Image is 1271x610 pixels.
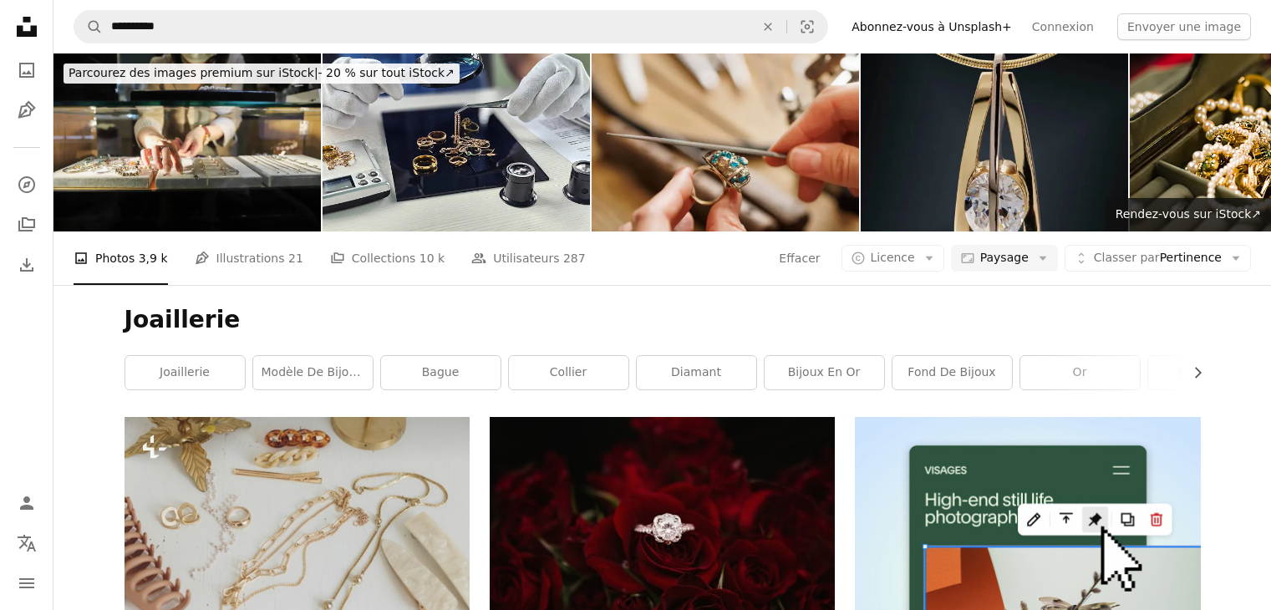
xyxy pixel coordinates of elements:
span: 10 k [419,249,445,267]
span: Paysage [980,250,1029,267]
span: 287 [563,249,586,267]
a: Collections [10,208,43,241]
button: Envoyer une image [1117,13,1251,40]
span: - 20 % sur tout iStock ↗ [69,66,455,79]
button: Classer parPertinence [1065,245,1251,272]
button: Rechercher sur Unsplash [74,11,103,43]
button: Licence [841,245,944,272]
a: Parcourez des images premium sur iStock|- 20 % sur tout iStock↗ [53,53,470,94]
a: Historique de téléchargement [10,248,43,282]
button: Paysage [951,245,1058,272]
span: 21 [288,249,303,267]
a: bague [381,356,501,389]
button: faire défiler la liste vers la droite [1182,356,1201,389]
a: or [1020,356,1140,389]
a: Explorer [10,168,43,201]
form: Rechercher des visuels sur tout le site [74,10,828,43]
button: Effacer [750,11,786,43]
img: L’expert évalue divers bijoux en or à l’aide d’une loupe et d’une pince à épiler [323,53,590,231]
a: joaillerie [125,356,245,389]
button: Langue [10,526,43,560]
button: Recherche de visuels [787,11,827,43]
span: Pertinence [1094,250,1222,267]
a: Utilisateurs 287 [471,231,586,285]
a: Illustrations [10,94,43,127]
a: Photos [10,53,43,87]
img: Femme bijoutier, produit à la main une bague, utilise une râpe en métal. Atelier d’artisanat bijo... [592,53,859,231]
a: Modèle de bijouterie [253,356,373,389]
a: Fond de bijoux [892,356,1012,389]
a: Connexion [1022,13,1104,40]
img: Collier d'or avec des pierres précieuses d'isolement sur le noir [861,53,1128,231]
a: bague argentée sur le dessus de roses rouges [490,524,835,539]
a: Collier [509,356,628,389]
a: Illustrations 21 [195,231,303,285]
a: Abonnez-vous à Unsplash+ [841,13,1022,40]
button: Menu [10,567,43,600]
span: Parcourez des images premium sur iStock | [69,66,318,79]
img: La vendeuse de la bijouterie sortit les bijoux sur le comptoir et se prépara à les présenter aux ... [53,53,321,231]
a: Bijoux dorés modernes et pinces à cheveux sur table en bois blanc avec des chandeliers vintage. B... [125,524,470,539]
a: bijoux en or [765,356,884,389]
a: Collections 10 k [330,231,445,285]
a: diamant [637,356,756,389]
a: accessoire [1148,356,1268,389]
span: Rendez-vous sur iStock ↗ [1116,207,1261,221]
button: Effacer [778,245,821,272]
span: Licence [871,251,915,264]
span: Classer par [1094,251,1160,264]
h1: Joaillerie [125,305,1201,335]
a: Rendez-vous sur iStock↗ [1106,198,1271,231]
a: Connexion / S’inscrire [10,486,43,520]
